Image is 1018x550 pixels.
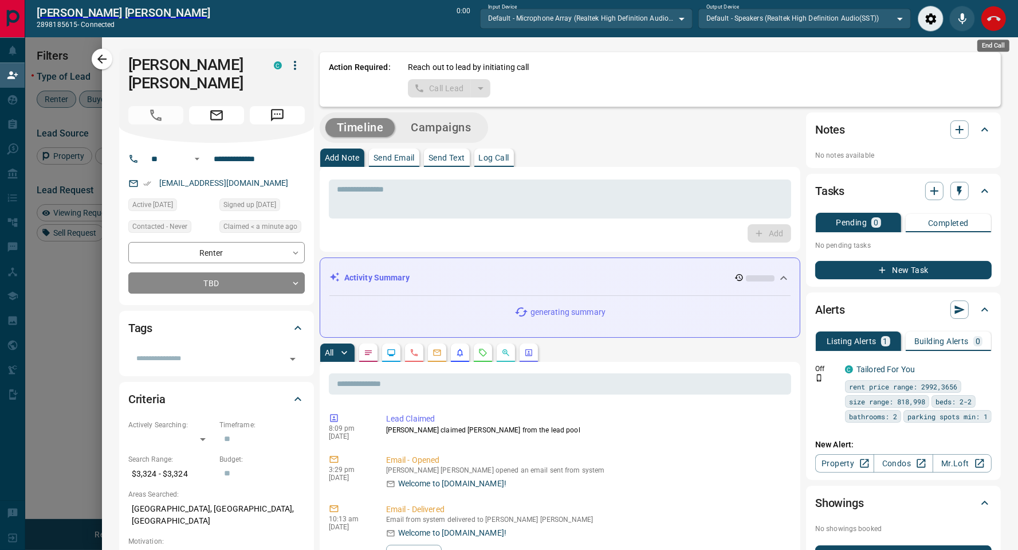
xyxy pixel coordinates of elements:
div: Renter [128,242,305,263]
button: New Task [815,261,992,279]
p: [DATE] [329,432,369,440]
p: All [325,349,334,357]
p: [PERSON_NAME] claimed [PERSON_NAME] from the lead pool [386,425,787,435]
p: 0 [874,219,878,227]
div: Criteria [128,385,305,413]
span: size range: 818,998 [849,396,925,407]
p: 3:29 pm [329,466,369,474]
h2: Showings [815,494,864,512]
h2: Tags [128,319,152,337]
div: Notes [815,116,992,143]
a: Property [815,454,874,473]
div: Default - Speakers (Realtek High Definition Audio(SST)) [698,9,911,28]
span: connected [81,21,115,29]
p: Lead Claimed [386,413,787,425]
span: Email [189,106,244,124]
div: Tasks [815,177,992,205]
div: Mon Sep 08 2025 [128,198,214,214]
span: Claimed < a minute ago [223,221,297,232]
p: [DATE] [329,474,369,482]
p: Send Email [374,154,415,162]
svg: Email Verified [143,180,151,188]
span: Message [250,106,305,124]
label: Output Device [706,3,739,11]
p: No pending tasks [815,237,992,254]
div: Tags [128,314,305,342]
button: Campaigns [399,118,482,137]
div: Showings [815,489,992,517]
p: $3,324 - $3,324 [128,465,214,483]
h2: Tasks [815,182,844,200]
p: Motivation: [128,536,305,547]
span: parking spots min: 1 [907,411,988,422]
svg: Push Notification Only [815,374,823,382]
span: Call [128,106,183,124]
h2: Criteria [128,390,166,408]
span: Signed up [DATE] [223,199,276,210]
p: New Alert: [815,439,992,451]
p: Budget: [219,454,305,465]
p: Email - Opened [386,454,787,466]
svg: Notes [364,348,373,357]
p: [PERSON_NAME] [PERSON_NAME] opened an email sent from system [386,466,787,474]
div: condos.ca [845,365,853,373]
p: Pending [836,219,867,227]
p: 0 [976,337,980,345]
a: Tailored For You [856,365,915,374]
p: Email - Delivered [386,504,787,516]
p: Building Alerts [914,337,969,345]
div: End Call [981,6,1007,32]
svg: Opportunities [501,348,510,357]
div: Alerts [815,296,992,323]
a: Mr.Loft [933,454,992,473]
p: Welcome to [DOMAIN_NAME]! [398,527,506,539]
p: Completed [928,219,969,227]
svg: Agent Actions [524,348,533,357]
h1: [PERSON_NAME] [PERSON_NAME] [128,56,257,92]
button: Open [190,152,204,166]
svg: Requests [478,348,488,357]
span: Contacted - Never [132,221,187,232]
div: TBD [128,272,305,294]
p: 1 [883,337,888,345]
p: Actively Searching: [128,420,214,430]
div: Sat Sep 13 2025 [219,220,305,236]
p: Send Text [429,154,465,162]
div: condos.ca [274,61,282,69]
p: 2898185615 - [37,19,210,30]
a: [EMAIL_ADDRESS][DOMAIN_NAME] [159,178,289,188]
p: Welcome to [DOMAIN_NAME]! [398,478,506,490]
p: generating summary [530,306,606,318]
svg: Calls [410,348,419,357]
label: Input Device [488,3,517,11]
p: Timeframe: [219,420,305,430]
p: No showings booked [815,524,992,534]
p: [DATE] [329,523,369,531]
p: Reach out to lead by initiating call [408,61,529,73]
span: Active [DATE] [132,199,173,210]
p: Activity Summary [344,272,410,284]
div: End Call [977,40,1009,52]
h2: Alerts [815,301,845,319]
h2: Notes [815,120,845,139]
span: rent price range: 2992,3656 [849,381,957,392]
button: Timeline [325,118,395,137]
p: Off [815,364,838,374]
p: 10:13 am [329,515,369,523]
span: bathrooms: 2 [849,411,897,422]
p: Add Note [325,154,360,162]
div: Mute [949,6,975,32]
p: [GEOGRAPHIC_DATA], [GEOGRAPHIC_DATA], [GEOGRAPHIC_DATA] [128,500,305,531]
p: Log Call [479,154,509,162]
div: Default - Microphone Array (Realtek High Definition Audio(SST)) [480,9,693,28]
p: Action Required: [329,61,391,97]
div: Mon Sep 08 2025 [219,198,305,214]
p: 0:00 [457,6,470,32]
p: Listing Alerts [827,337,876,345]
button: Open [285,351,301,367]
div: Audio Settings [918,6,944,32]
span: beds: 2-2 [936,396,972,407]
p: Email from system delivered to [PERSON_NAME] [PERSON_NAME] [386,516,787,524]
p: 8:09 pm [329,424,369,432]
p: Search Range: [128,454,214,465]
